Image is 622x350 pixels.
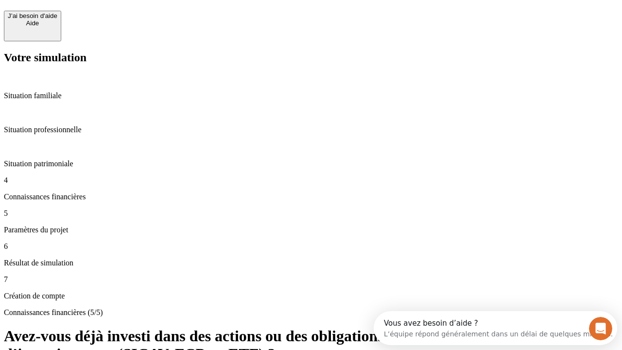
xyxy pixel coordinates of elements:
p: 4 [4,176,618,185]
p: Paramètres du projet [4,226,618,234]
p: 5 [4,209,618,218]
div: J’ai besoin d'aide [8,12,57,19]
button: J’ai besoin d'aideAide [4,11,61,41]
div: Ouvrir le Messenger Intercom [4,4,268,31]
p: Situation patrimoniale [4,159,618,168]
p: Création de compte [4,292,618,300]
h2: Votre simulation [4,51,618,64]
p: Connaissances financières [4,192,618,201]
div: Vous avez besoin d’aide ? [10,8,239,16]
div: Aide [8,19,57,27]
p: Connaissances financières (5/5) [4,308,618,317]
p: Situation familiale [4,91,618,100]
div: L’équipe répond généralement dans un délai de quelques minutes. [10,16,239,26]
p: 7 [4,275,618,284]
p: Résultat de simulation [4,259,618,267]
p: Situation professionnelle [4,125,618,134]
p: 6 [4,242,618,251]
iframe: Intercom live chat discovery launcher [374,311,617,345]
iframe: Intercom live chat [589,317,612,340]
